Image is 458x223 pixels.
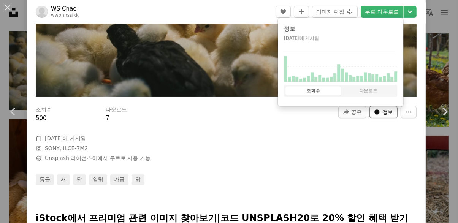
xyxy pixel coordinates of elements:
[45,135,86,141] span: 에 게시됨
[51,5,79,13] a: WS Chae
[284,36,300,41] time: 2025년 6월 4일 오전 1시 38분 18초 GMT+9
[294,6,309,18] button: 컬렉션에 추가
[36,174,54,185] a: 동물
[89,174,107,185] a: 암탉
[132,174,144,185] a: 닭
[73,174,86,185] a: 닭
[404,6,417,18] button: 다운로드 크기 선택
[36,115,47,122] span: 500
[106,106,127,114] h3: 다운로드
[369,106,398,118] button: 이 이미지 관련 통계
[284,36,319,41] span: 에 게시됨
[57,174,70,185] a: 새
[431,75,458,148] a: 다음
[351,106,362,118] span: 공유
[276,6,291,18] button: 좋아요
[45,145,88,152] button: SONY, ILCE-7M2
[45,155,92,161] a: Unsplash 라이선스
[51,13,79,18] a: wwonnssikk
[36,6,48,18] img: WS Chae의 프로필로 이동
[36,106,52,114] h3: 조회수
[312,6,357,18] button: 이미지 편집
[338,106,366,118] button: 이 이미지 공유
[45,135,63,141] time: 2025년 6월 4일 오전 1시 38분 18초 GMT+9
[285,87,341,96] button: 조회수
[106,115,109,122] span: 7
[45,155,151,162] span: 하에서 무료로 사용 가능
[401,106,417,118] button: 더 많은 작업
[361,6,403,18] a: 무료 다운로드
[284,24,397,33] h1: 정보
[341,87,396,96] button: 다운로드
[110,174,128,185] a: 가금
[382,106,393,118] span: 정보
